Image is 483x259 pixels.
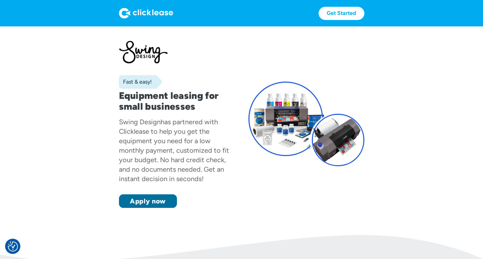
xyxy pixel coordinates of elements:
[319,7,364,20] a: Get Started
[8,241,18,252] img: Revisit consent button
[119,118,229,183] div: has partnered with Clicklease to help you get the equipment you need for a low monthly payment, c...
[119,194,177,208] a: Apply now
[119,90,235,112] h1: Equipment leasing for small businesses
[8,241,18,252] button: Consent Preferences
[119,118,161,126] div: Swing Design
[119,79,152,85] div: Fast & easy!
[119,8,173,19] img: Logo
